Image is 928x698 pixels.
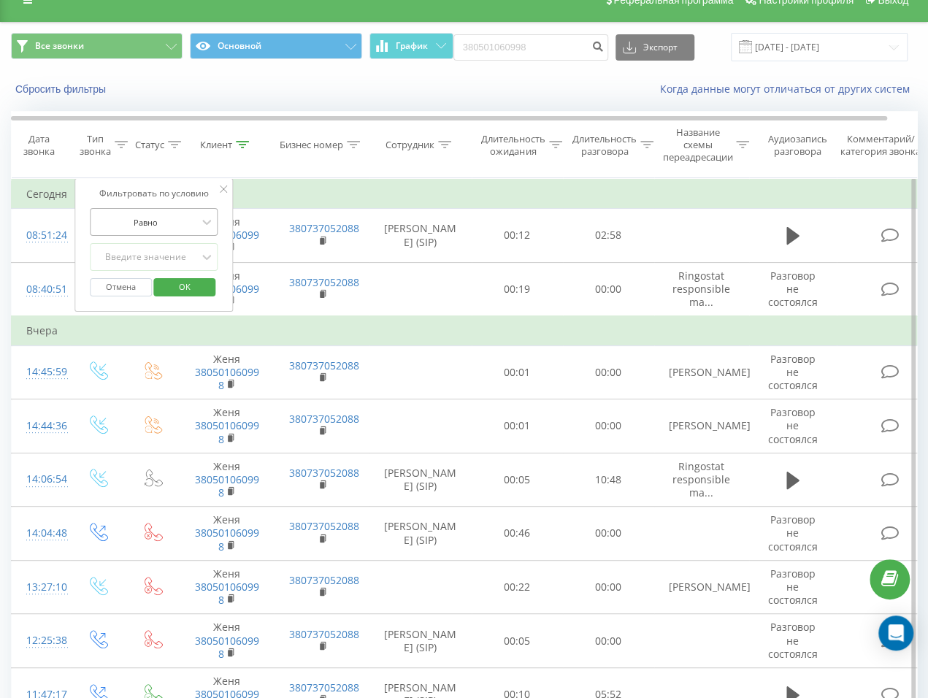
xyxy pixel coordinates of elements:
div: Длительность ожидания [481,133,545,158]
td: [PERSON_NAME] [654,399,749,453]
span: Ringostat responsible ma... [672,459,730,499]
td: 00:46 [472,507,563,561]
div: Длительность разговора [572,133,637,158]
div: 14:04:48 [26,519,55,548]
a: 380501060998 [195,418,259,445]
td: 10:48 [563,453,654,507]
a: 380501060998 [195,580,259,607]
span: OK [164,275,205,298]
td: [PERSON_NAME] [654,345,749,399]
div: Введите значение [94,251,198,263]
div: Дата звонка [12,133,66,158]
span: Разговор не состоялся [768,513,818,553]
a: 380501060998 [195,365,259,392]
div: Название схемы переадресации [662,126,732,164]
td: 00:00 [563,345,654,399]
span: Разговор не состоялся [768,405,818,445]
td: 00:22 [472,560,563,614]
td: [PERSON_NAME] (SIP) [369,209,472,263]
div: Аудиозапись разговора [762,133,832,158]
td: [PERSON_NAME] (SIP) [369,507,472,561]
td: 00:00 [563,560,654,614]
td: Женя [180,399,275,453]
span: График [396,41,428,51]
a: 380501060998 [195,634,259,661]
td: Женя [180,614,275,668]
button: Все звонки [11,33,183,59]
button: График [369,33,453,59]
span: Разговор не состоялся [768,352,818,392]
a: 380737052088 [289,412,359,426]
button: Экспорт [616,34,694,61]
button: Отмена [90,278,152,296]
div: 14:44:36 [26,412,55,440]
td: 00:05 [472,614,563,668]
button: OK [154,278,216,296]
a: 380737052088 [289,275,359,289]
td: 00:19 [472,262,563,316]
button: Сбросить фильтры [11,83,113,96]
td: [PERSON_NAME] (SIP) [369,453,472,507]
span: Разговор не состоялся [768,567,818,607]
div: Статус [135,139,164,151]
span: Разговор не состоялся [768,620,818,660]
a: 380737052088 [289,573,359,587]
a: 380501060998 [195,472,259,499]
td: Женя [180,560,275,614]
td: 00:00 [563,614,654,668]
a: 380737052088 [289,627,359,641]
td: 00:01 [472,345,563,399]
td: [PERSON_NAME] (SIP) [369,614,472,668]
div: 08:40:51 [26,275,55,304]
td: 00:01 [472,399,563,453]
div: Open Intercom Messenger [878,615,913,651]
div: Фильтровать по условию [90,186,218,201]
input: Поиск по номеру [453,34,608,61]
div: 14:45:59 [26,358,55,386]
div: 12:25:38 [26,626,55,655]
a: 380737052088 [289,466,359,480]
td: Женя [180,453,275,507]
button: Основной [190,33,361,59]
span: Разговор не состоялся [768,269,818,309]
div: Комментарий/категория звонка [838,133,924,158]
a: 380501060998 [195,526,259,553]
div: 14:06:54 [26,465,55,494]
div: 08:51:24 [26,221,55,250]
td: Женя [180,507,275,561]
a: 380737052088 [289,680,359,694]
span: Все звонки [35,40,84,52]
td: 00:00 [563,399,654,453]
td: 00:00 [563,507,654,561]
div: Сотрудник [386,139,434,151]
a: Когда данные могут отличаться от других систем [660,82,917,96]
td: Женя [180,345,275,399]
div: Тип звонка [80,133,111,158]
td: 02:58 [563,209,654,263]
span: Ringostat responsible ma... [672,269,730,309]
a: 380737052088 [289,221,359,235]
a: 380737052088 [289,519,359,533]
div: Клиент [200,139,232,151]
td: 00:05 [472,453,563,507]
div: Бизнес номер [280,139,343,151]
td: 00:00 [563,262,654,316]
a: 380737052088 [289,358,359,372]
td: 00:12 [472,209,563,263]
td: [PERSON_NAME] [654,560,749,614]
div: 13:27:10 [26,573,55,602]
